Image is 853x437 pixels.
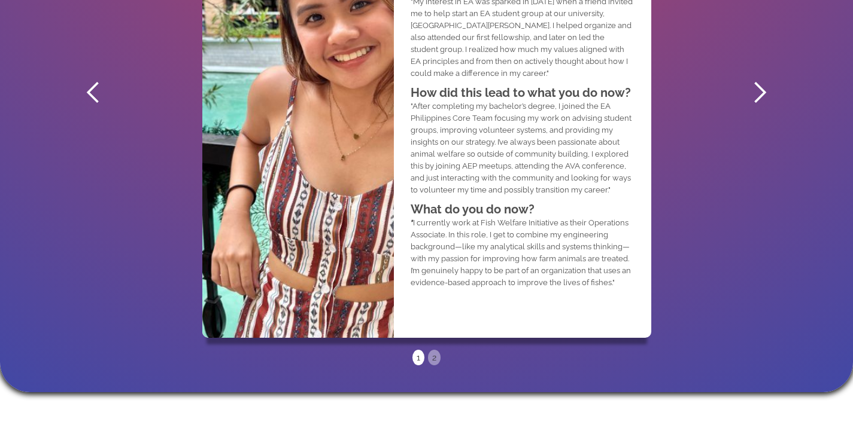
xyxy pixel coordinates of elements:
[411,85,633,100] h1: How did this lead to what you do now?
[411,100,633,196] p: "After completing my bachelor’s degree, I joined the EA Philippines Core Team focusing my work on...
[411,217,633,289] p: I currently work at Fish Welfare Initiative as their Operations Associate. In this role, I get to...
[411,218,413,227] em: "
[428,350,441,365] div: Show slide 2 of 2
[411,202,633,217] h1: What do you do now?
[412,350,424,365] div: Show slide 1 of 2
